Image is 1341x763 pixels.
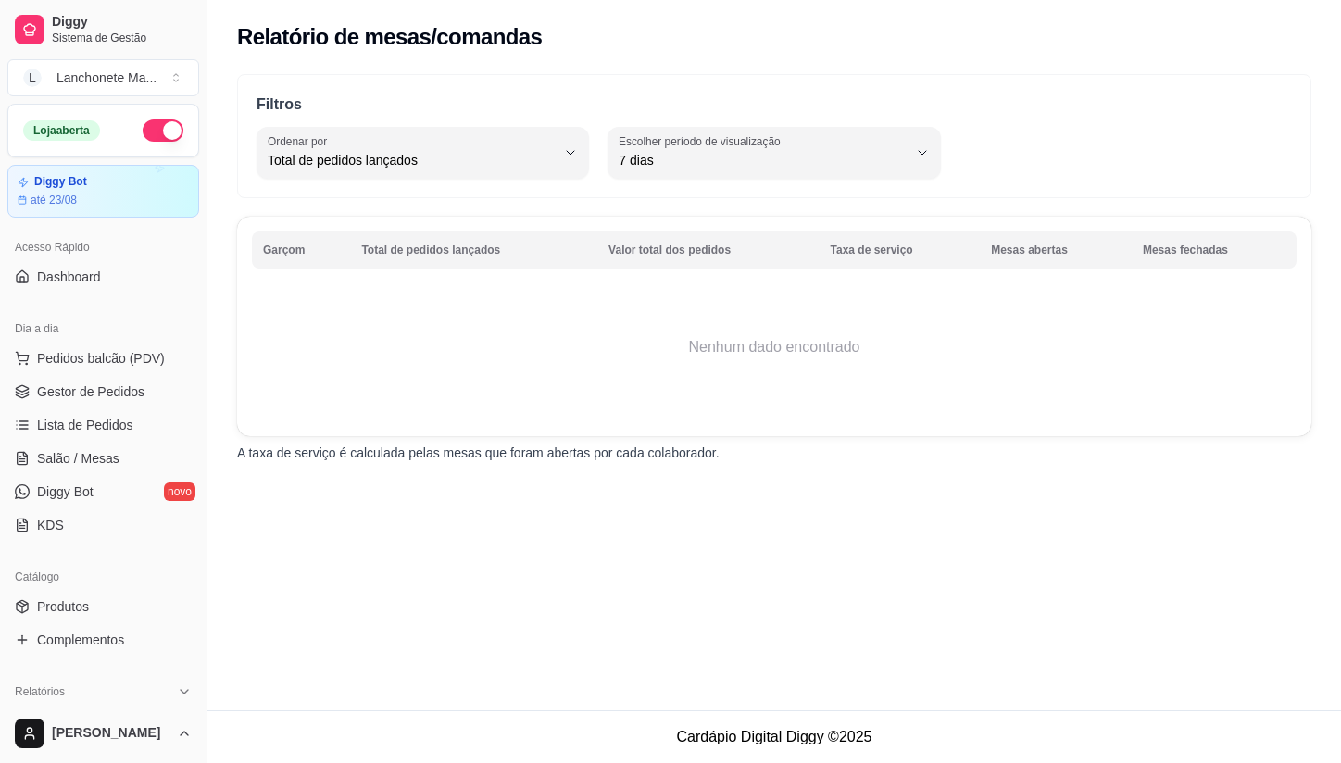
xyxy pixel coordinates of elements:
span: Sistema de Gestão [52,31,192,45]
div: Dia a dia [7,314,199,344]
a: Lista de Pedidos [7,410,199,440]
span: Dashboard [37,268,101,286]
article: até 23/08 [31,193,77,207]
span: Relatórios [15,684,65,699]
span: [PERSON_NAME] [52,725,169,742]
div: Acesso Rápido [7,232,199,262]
th: Total de pedidos lançados [350,231,597,269]
a: Produtos [7,592,199,621]
a: Diggy Botaté 23/08 [7,165,199,218]
a: DiggySistema de Gestão [7,7,199,52]
a: Dashboard [7,262,199,292]
button: Escolher período de visualização7 dias [608,127,940,179]
span: 7 dias [619,151,907,169]
div: Lanchonete Ma ... [56,69,157,87]
span: Lista de Pedidos [37,416,133,434]
a: Gestor de Pedidos [7,377,199,407]
button: [PERSON_NAME] [7,711,199,756]
label: Ordenar por [268,133,333,149]
span: Pedidos balcão (PDV) [37,349,165,368]
a: Complementos [7,625,199,655]
button: Pedidos balcão (PDV) [7,344,199,373]
span: Complementos [37,631,124,649]
span: Total de pedidos lançados [268,151,556,169]
span: Diggy Bot [37,482,94,501]
span: Produtos [37,597,89,616]
th: Garçom [252,231,350,269]
th: Mesas fechadas [1132,231,1297,269]
span: Salão / Mesas [37,449,119,468]
span: Gestor de Pedidos [37,382,144,401]
span: KDS [37,516,64,534]
h2: Relatório de mesas/comandas [237,22,542,52]
footer: Cardápio Digital Diggy © 2025 [207,710,1341,763]
a: Diggy Botnovo [7,477,199,507]
div: Catálogo [7,562,199,592]
th: Taxa de serviço [820,231,981,269]
a: Salão / Mesas [7,444,199,473]
th: Mesas abertas [980,231,1132,269]
span: Diggy [52,14,192,31]
article: Diggy Bot [34,175,87,189]
p: A taxa de serviço é calculada pelas mesas que foram abertas por cada colaborador. [237,444,1311,462]
td: Nenhum dado encontrado [252,273,1297,421]
th: Valor total dos pedidos [597,231,819,269]
label: Escolher período de visualização [619,133,786,149]
div: Loja aberta [23,120,100,141]
p: Filtros [257,94,1292,116]
button: Ordenar porTotal de pedidos lançados [257,127,589,179]
button: Select a team [7,59,199,96]
span: L [23,69,42,87]
button: Alterar Status [143,119,183,142]
a: KDS [7,510,199,540]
